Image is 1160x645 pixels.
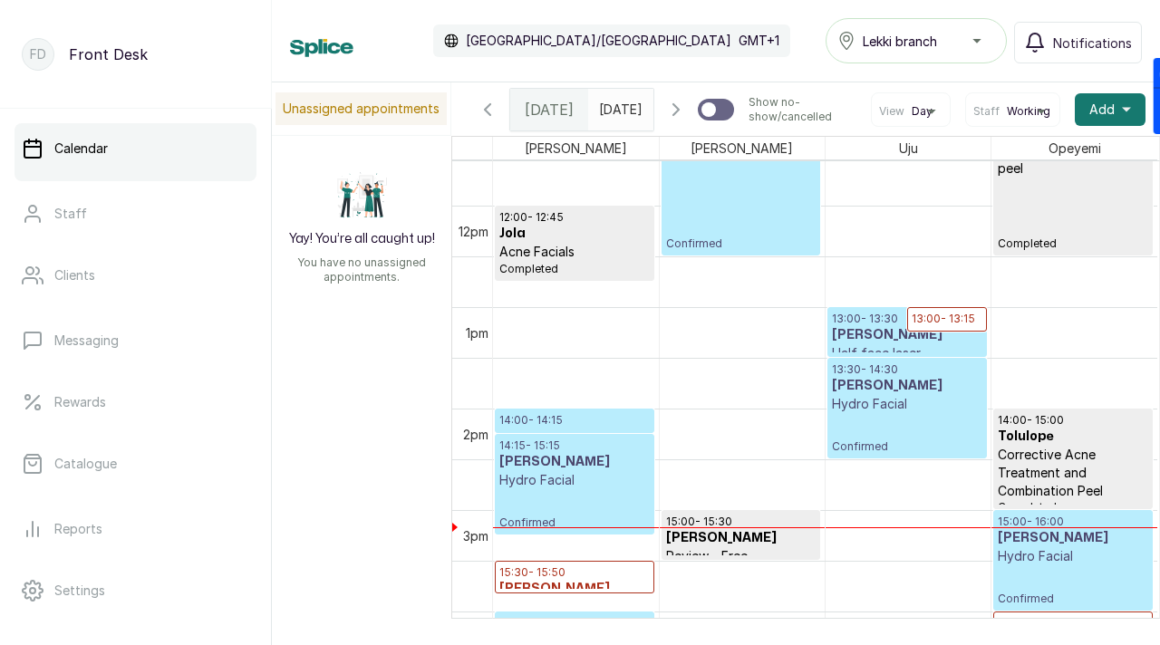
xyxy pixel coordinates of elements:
[739,32,779,50] p: GMT+1
[54,455,117,473] p: Catalogue
[832,312,982,326] p: 13:00 - 13:30
[749,95,856,124] p: Show no-show/cancelled
[666,529,817,547] h3: [PERSON_NAME]
[289,230,435,248] h2: Yay! You’re all caught up!
[998,565,1148,606] p: Confirmed
[998,178,1148,251] p: Completed
[687,137,797,159] span: [PERSON_NAME]
[14,188,256,239] a: Staff
[455,222,492,241] div: 12pm
[54,393,106,411] p: Rewards
[499,243,650,261] p: Acne Facials
[1045,137,1105,159] span: Opeyemi
[14,438,256,489] a: Catalogue
[466,32,731,50] p: [GEOGRAPHIC_DATA]/[GEOGRAPHIC_DATA]
[54,205,87,223] p: Staff
[525,99,574,120] span: [DATE]
[54,266,95,284] p: Clients
[499,489,650,530] p: Confirmed
[1007,104,1050,119] span: Working
[462,323,492,342] div: 1pm
[459,526,492,545] div: 3pm
[998,500,1148,515] p: Completed
[499,210,650,225] p: 12:00 - 12:45
[973,104,1000,119] span: Staff
[1075,93,1145,126] button: Add
[666,159,817,251] p: Confirmed
[14,315,256,366] a: Messaging
[54,140,108,158] p: Calendar
[998,515,1148,529] p: 15:00 - 16:00
[998,529,1148,547] h3: [PERSON_NAME]
[998,616,1148,631] p: 16:00 - 16:30
[879,104,942,119] button: ViewDay
[499,453,650,471] h3: [PERSON_NAME]
[275,92,447,125] p: Unassigned appointments
[832,344,982,362] p: Half face laser
[666,547,817,565] p: Review - Free
[499,261,650,276] p: Completed
[499,413,650,428] p: 14:00 - 14:15
[510,89,588,130] div: [DATE]
[54,520,102,538] p: Reports
[14,250,256,301] a: Clients
[832,326,982,344] h3: [PERSON_NAME]
[998,413,1148,428] p: 14:00 - 15:00
[54,582,105,600] p: Settings
[832,377,982,395] h3: [PERSON_NAME]
[973,104,1052,119] button: StaffWorking
[499,616,650,631] p: 16:00 - 16:20
[998,547,1148,565] p: Hydro Facial
[832,413,982,454] p: Confirmed
[459,425,492,444] div: 2pm
[54,332,119,350] p: Messaging
[499,565,650,580] p: 15:30 - 15:50
[863,32,937,51] span: Lekki branch
[499,428,650,446] h3: [PERSON_NAME]
[521,137,631,159] span: [PERSON_NAME]
[1053,34,1132,53] span: Notifications
[912,312,982,326] p: 13:00 - 13:15
[30,45,46,63] p: FD
[895,137,922,159] span: Uju
[499,471,650,489] p: Hydro Facial
[912,326,982,344] h3: [PERSON_NAME]
[826,18,1007,63] button: Lekki branch
[499,438,650,453] p: 14:15 - 15:15
[666,515,817,529] p: 15:00 - 15:30
[499,580,650,598] h3: [PERSON_NAME]
[1089,101,1115,119] span: Add
[14,377,256,428] a: Rewards
[69,43,148,65] p: Front Desk
[14,565,256,616] a: Settings
[998,428,1148,446] h3: Tolulope
[832,362,982,377] p: 13:30 - 14:30
[499,225,650,243] h3: Jola
[283,255,440,284] p: You have no unassigned appointments.
[14,123,256,174] a: Calendar
[912,104,933,119] span: Day
[14,504,256,554] a: Reports
[832,395,982,413] p: Hydro Facial
[879,104,904,119] span: View
[1014,22,1142,63] button: Notifications
[998,446,1148,500] p: Corrective Acne Treatment and Combination Peel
